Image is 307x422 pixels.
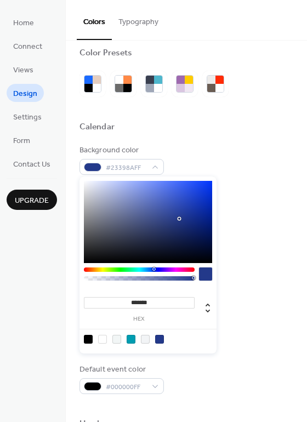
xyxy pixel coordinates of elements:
[7,37,49,55] a: Connect
[7,155,57,173] a: Contact Us
[7,131,37,149] a: Form
[106,381,146,393] span: #000000FF
[13,159,50,170] span: Contact Us
[13,65,33,76] span: Views
[7,84,44,102] a: Design
[127,335,135,344] div: rgb(0, 157, 177)
[13,18,34,29] span: Home
[79,145,162,156] div: Background color
[13,135,30,147] span: Form
[98,335,107,344] div: rgb(255, 255, 255)
[79,364,162,375] div: Default event color
[106,162,146,174] span: #23398AFF
[84,335,93,344] div: rgb(0, 0, 0)
[84,316,195,322] label: hex
[112,335,121,344] div: rgb(242, 246, 246)
[7,13,41,31] a: Home
[79,122,115,133] div: Calendar
[7,60,40,78] a: Views
[13,88,37,100] span: Design
[13,112,42,123] span: Settings
[13,41,42,53] span: Connect
[15,195,49,207] span: Upgrade
[79,48,132,59] div: Color Presets
[7,190,57,210] button: Upgrade
[155,335,164,344] div: rgb(35, 57, 138)
[141,335,150,344] div: rgb(242, 244, 246)
[7,107,48,126] a: Settings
